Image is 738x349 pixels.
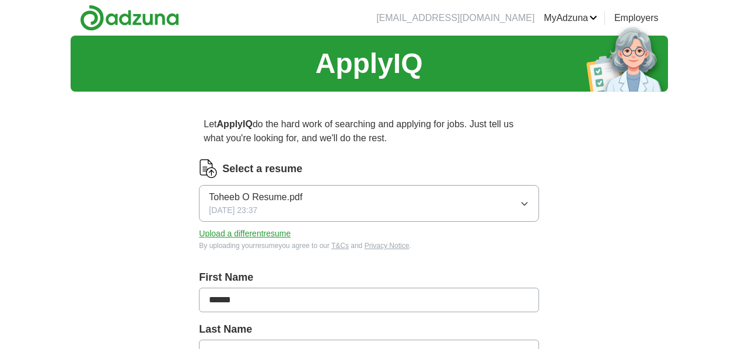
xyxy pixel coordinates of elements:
a: Employers [614,11,659,25]
a: T&Cs [331,242,349,250]
p: Let do the hard work of searching and applying for jobs. Just tell us what you're looking for, an... [199,113,538,150]
a: Privacy Notice [365,242,410,250]
a: MyAdzuna [544,11,597,25]
label: First Name [199,270,538,285]
img: CV Icon [199,159,218,178]
strong: ApplyIQ [217,119,253,129]
label: Last Name [199,322,538,337]
li: [EMAIL_ADDRESS][DOMAIN_NAME] [376,11,534,25]
img: Adzuna logo [80,5,179,31]
div: By uploading your resume you agree to our and . [199,240,538,251]
label: Select a resume [222,161,302,177]
span: [DATE] 23:37 [209,204,257,217]
button: Toheeb O Resume.pdf[DATE] 23:37 [199,185,538,222]
h1: ApplyIQ [315,43,422,85]
span: Toheeb O Resume.pdf [209,190,302,204]
button: Upload a differentresume [199,228,291,240]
